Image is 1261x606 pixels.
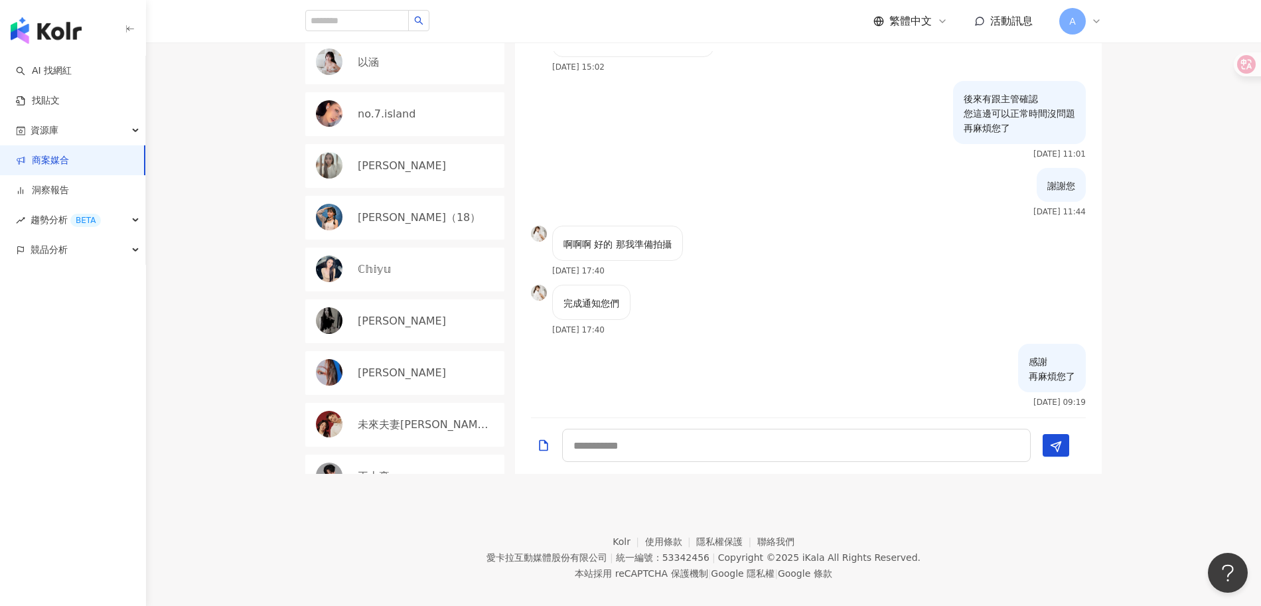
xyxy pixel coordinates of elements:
[486,552,607,563] div: 愛卡拉互動媒體股份有限公司
[537,429,550,461] button: Add a file
[563,237,672,252] p: 啊啊啊 好的 那我準備拍攝
[316,359,342,386] img: KOL Avatar
[316,48,342,75] img: KOL Avatar
[552,62,605,72] p: [DATE] 15:02
[316,256,342,282] img: KOL Avatar
[358,210,481,225] p: [PERSON_NAME]（18）
[1043,434,1069,457] button: Send
[990,15,1033,27] span: 活動訊息
[711,568,775,579] a: Google 隱私權
[358,159,446,173] p: [PERSON_NAME]
[16,64,72,78] a: searchAI 找網紅
[802,552,825,563] a: iKala
[358,107,415,121] p: no.7.island
[563,296,619,311] p: 完成通知您們
[964,92,1075,135] p: 後來有跟主管確認 您這邊可以正常時間沒問題 再麻煩您了
[358,314,446,329] p: [PERSON_NAME]
[358,366,446,380] p: [PERSON_NAME]
[31,205,101,235] span: 趨勢分析
[696,536,757,547] a: 隱私權保護
[1069,14,1076,29] span: A
[358,55,379,70] p: 以涵
[414,16,423,25] span: search
[1033,149,1086,159] p: [DATE] 11:01
[778,568,832,579] a: Google 條款
[70,214,101,227] div: BETA
[1208,553,1248,593] iframe: Help Scout Beacon - Open
[31,235,68,265] span: 競品分析
[575,566,832,581] span: 本站採用 reCAPTCHA 保護機制
[613,536,644,547] a: Kolr
[1033,398,1086,407] p: [DATE] 09:19
[708,568,711,579] span: |
[616,552,709,563] div: 統一編號：53342456
[889,14,932,29] span: 繁體中文
[16,184,69,197] a: 洞察報告
[316,463,342,489] img: KOL Avatar
[645,536,697,547] a: 使用條款
[1033,207,1086,216] p: [DATE] 11:44
[610,552,613,563] span: |
[1029,354,1075,384] p: 感謝 再麻煩您了
[316,307,342,334] img: KOL Avatar
[531,285,547,301] img: KOL Avatar
[316,152,342,179] img: KOL Avatar
[1047,179,1075,193] p: 謝謝您
[775,568,778,579] span: |
[16,154,69,167] a: 商案媒合
[316,204,342,230] img: KOL Avatar
[718,552,921,563] div: Copyright © 2025 All Rights Reserved.
[757,536,794,547] a: 聯絡我們
[16,94,60,108] a: 找貼文
[358,417,494,432] p: 未來夫妻[PERSON_NAME] & [PERSON_NAME]
[358,469,390,484] p: 王士豪
[531,226,547,242] img: KOL Avatar
[16,216,25,225] span: rise
[712,552,715,563] span: |
[11,17,82,44] img: logo
[552,325,605,335] p: [DATE] 17:40
[358,262,391,277] p: ℂ𝕙𝕚𝕪𝕦
[316,411,342,437] img: KOL Avatar
[552,266,605,275] p: [DATE] 17:40
[31,115,58,145] span: 資源庫
[316,100,342,127] img: KOL Avatar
